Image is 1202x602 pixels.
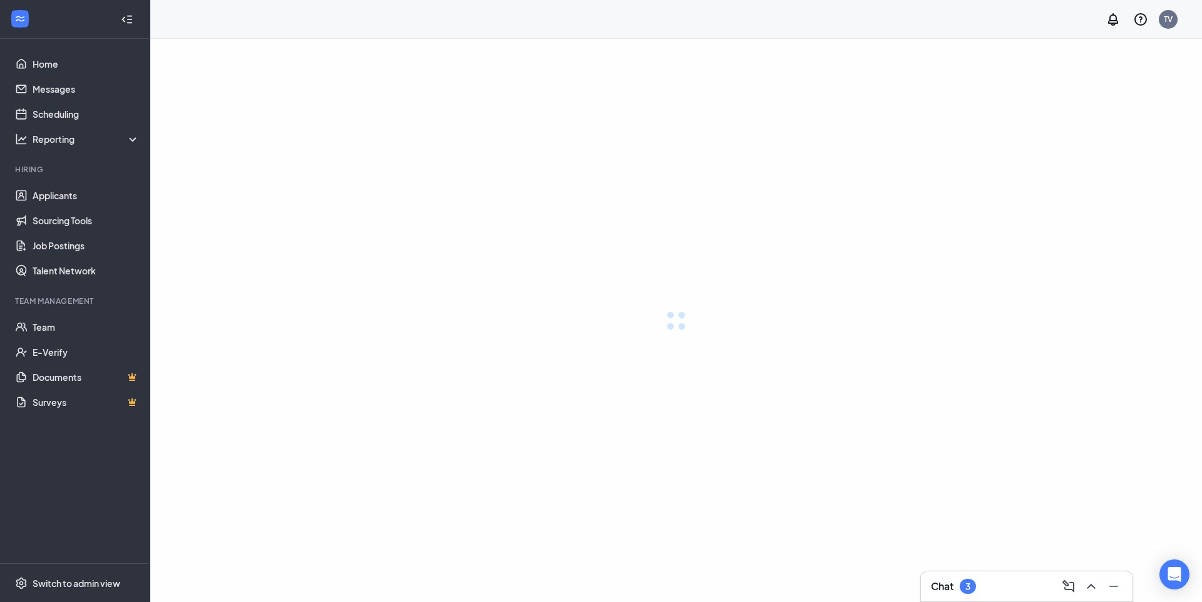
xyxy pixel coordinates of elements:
[15,133,28,145] svg: Analysis
[33,233,140,258] a: Job Postings
[33,208,140,233] a: Sourcing Tools
[33,133,140,145] div: Reporting
[121,13,133,26] svg: Collapse
[1159,559,1189,589] div: Open Intercom Messenger
[1061,579,1076,594] svg: ComposeMessage
[1084,579,1099,594] svg: ChevronUp
[33,183,140,208] a: Applicants
[33,314,140,340] a: Team
[33,365,140,390] a: DocumentsCrown
[1057,576,1077,596] button: ComposeMessage
[33,101,140,127] a: Scheduling
[1106,579,1121,594] svg: Minimize
[33,51,140,76] a: Home
[1164,14,1173,24] div: TV
[15,164,137,175] div: Hiring
[33,258,140,283] a: Talent Network
[33,577,120,589] div: Switch to admin view
[1106,12,1121,27] svg: Notifications
[33,76,140,101] a: Messages
[1102,576,1122,596] button: Minimize
[14,13,26,25] svg: WorkstreamLogo
[965,581,970,592] div: 3
[931,579,953,593] h3: Chat
[15,296,137,306] div: Team Management
[1080,576,1100,596] button: ChevronUp
[15,577,28,589] svg: Settings
[33,390,140,415] a: SurveysCrown
[33,340,140,365] a: E-Verify
[1133,12,1148,27] svg: QuestionInfo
